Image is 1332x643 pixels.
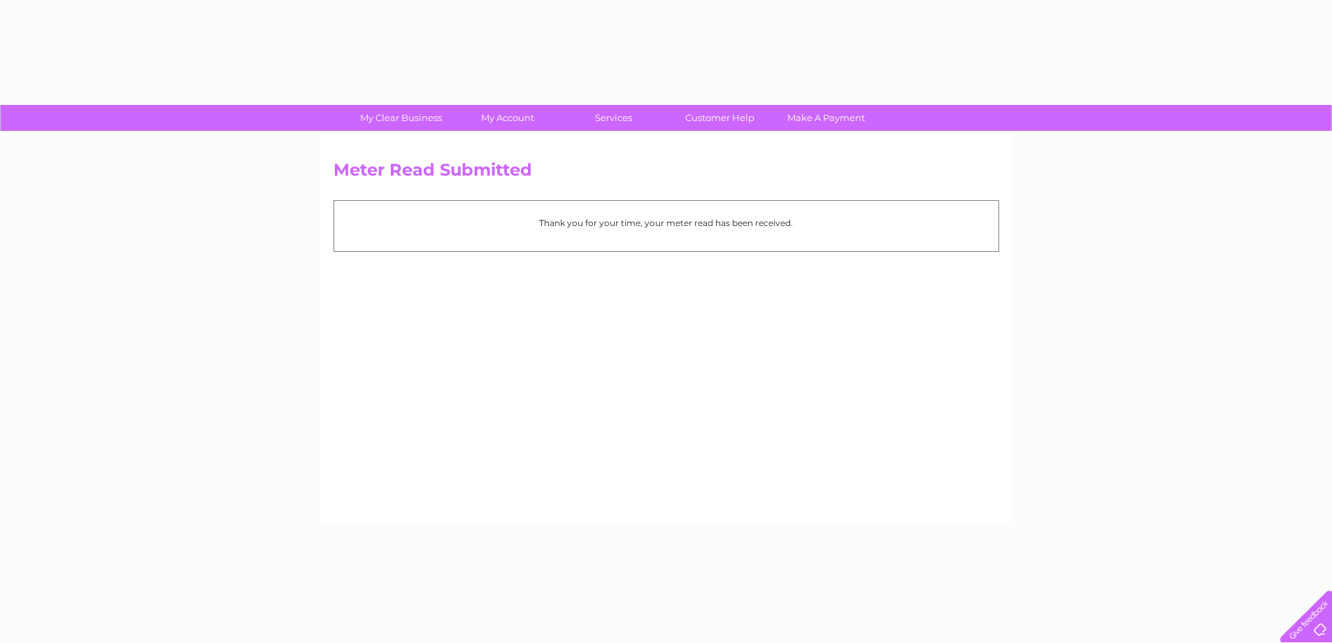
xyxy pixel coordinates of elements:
[556,105,671,131] a: Services
[343,105,459,131] a: My Clear Business
[450,105,565,131] a: My Account
[662,105,778,131] a: Customer Help
[341,216,991,229] p: Thank you for your time, your meter read has been received.
[768,105,884,131] a: Make A Payment
[334,160,999,187] h2: Meter Read Submitted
